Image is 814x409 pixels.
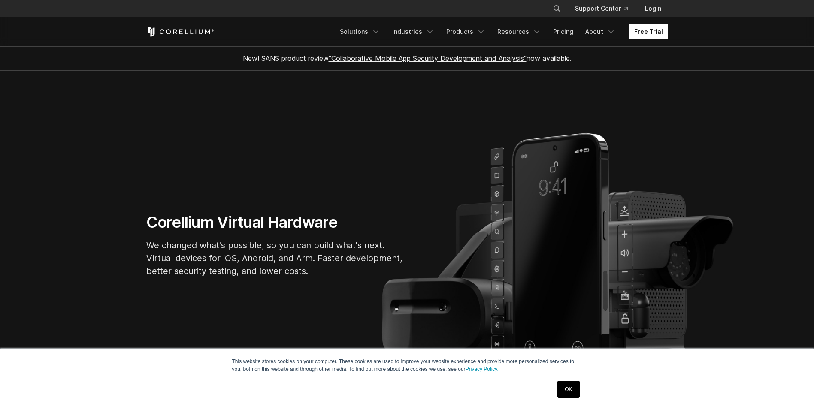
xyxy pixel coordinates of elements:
a: Products [441,24,490,39]
a: Pricing [548,24,578,39]
a: Industries [387,24,439,39]
div: Navigation Menu [542,1,668,16]
a: Login [638,1,668,16]
a: OK [557,381,579,398]
a: Solutions [335,24,385,39]
button: Search [549,1,565,16]
a: Resources [492,24,546,39]
div: Navigation Menu [335,24,668,39]
h1: Corellium Virtual Hardware [146,213,404,232]
p: We changed what's possible, so you can build what's next. Virtual devices for iOS, Android, and A... [146,239,404,277]
a: Corellium Home [146,27,215,37]
a: "Collaborative Mobile App Security Development and Analysis" [329,54,527,63]
a: Free Trial [629,24,668,39]
a: Privacy Policy. [466,366,499,372]
p: This website stores cookies on your computer. These cookies are used to improve your website expe... [232,358,582,373]
span: New! SANS product review now available. [243,54,572,63]
a: About [580,24,620,39]
a: Support Center [568,1,635,16]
